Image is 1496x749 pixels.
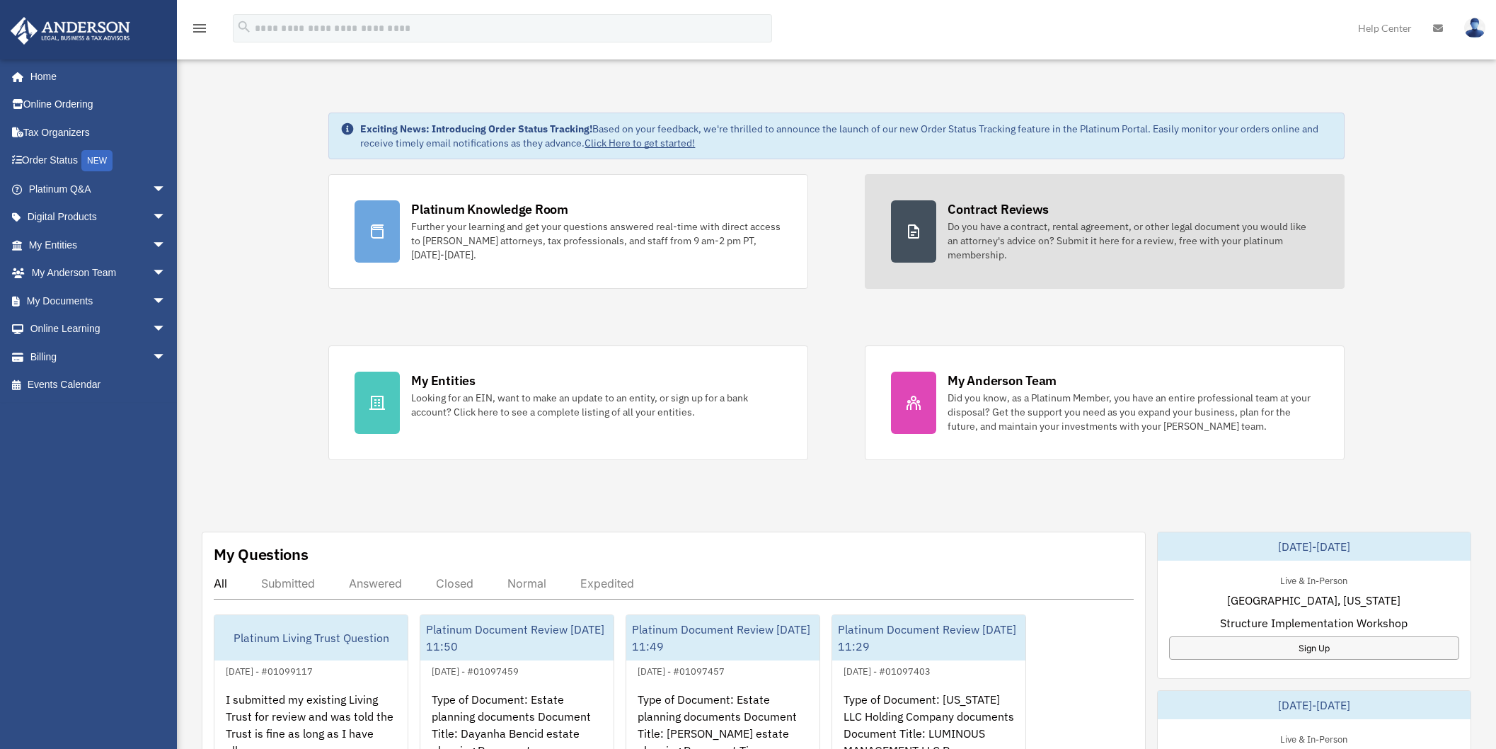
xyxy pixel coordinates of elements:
[1158,532,1471,561] div: [DATE]-[DATE]
[152,287,180,316] span: arrow_drop_down
[10,175,188,203] a: Platinum Q&Aarrow_drop_down
[214,663,324,677] div: [DATE] - #01099117
[214,544,309,565] div: My Questions
[411,200,568,218] div: Platinum Knowledge Room
[1169,636,1460,660] a: Sign Up
[1220,614,1408,631] span: Structure Implementation Workshop
[10,287,188,315] a: My Documentsarrow_drop_down
[10,62,180,91] a: Home
[152,343,180,372] span: arrow_drop_down
[832,663,942,677] div: [DATE] - #01097403
[328,345,808,460] a: My Entities Looking for an EIN, want to make an update to an entity, or sign up for a bank accoun...
[10,231,188,259] a: My Entitiesarrow_drop_down
[865,345,1345,460] a: My Anderson Team Did you know, as a Platinum Member, you have an entire professional team at your...
[81,150,113,171] div: NEW
[152,203,180,232] span: arrow_drop_down
[1269,572,1359,587] div: Live & In-Person
[585,137,695,149] a: Click Here to get started!
[10,91,188,119] a: Online Ordering
[236,19,252,35] i: search
[6,17,134,45] img: Anderson Advisors Platinum Portal
[214,615,408,661] div: Platinum Living Trust Question
[152,315,180,344] span: arrow_drop_down
[360,122,1332,150] div: Based on your feedback, we're thrilled to announce the launch of our new Order Status Tracking fe...
[10,259,188,287] a: My Anderson Teamarrow_drop_down
[191,20,208,37] i: menu
[507,576,546,590] div: Normal
[865,174,1345,289] a: Contract Reviews Do you have a contract, rental agreement, or other legal document you would like...
[10,203,188,231] a: Digital Productsarrow_drop_down
[261,576,315,590] div: Submitted
[10,371,188,399] a: Events Calendar
[420,663,530,677] div: [DATE] - #01097459
[948,200,1049,218] div: Contract Reviews
[1227,592,1400,609] span: [GEOGRAPHIC_DATA], [US_STATE]
[1158,691,1471,719] div: [DATE]-[DATE]
[580,576,634,590] div: Expedited
[420,615,614,661] div: Platinum Document Review [DATE] 11:50
[1464,18,1485,38] img: User Pic
[626,615,819,661] div: Platinum Document Review [DATE] 11:49
[360,122,592,135] strong: Exciting News: Introducing Order Status Tracking!
[349,576,402,590] div: Answered
[10,147,188,176] a: Order StatusNEW
[411,219,782,262] div: Further your learning and get your questions answered real-time with direct access to [PERSON_NAM...
[10,343,188,371] a: Billingarrow_drop_down
[152,259,180,288] span: arrow_drop_down
[152,231,180,260] span: arrow_drop_down
[832,615,1025,661] div: Platinum Document Review [DATE] 11:29
[626,663,736,677] div: [DATE] - #01097457
[411,391,782,419] div: Looking for an EIN, want to make an update to an entity, or sign up for a bank account? Click her...
[191,25,208,37] a: menu
[214,576,227,590] div: All
[152,175,180,204] span: arrow_drop_down
[1269,731,1359,745] div: Live & In-Person
[328,174,808,289] a: Platinum Knowledge Room Further your learning and get your questions answered real-time with dire...
[948,391,1318,433] div: Did you know, as a Platinum Member, you have an entire professional team at your disposal? Get th...
[948,219,1318,262] div: Do you have a contract, rental agreement, or other legal document you would like an attorney's ad...
[948,372,1057,389] div: My Anderson Team
[411,372,475,389] div: My Entities
[10,118,188,147] a: Tax Organizers
[436,576,473,590] div: Closed
[10,315,188,343] a: Online Learningarrow_drop_down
